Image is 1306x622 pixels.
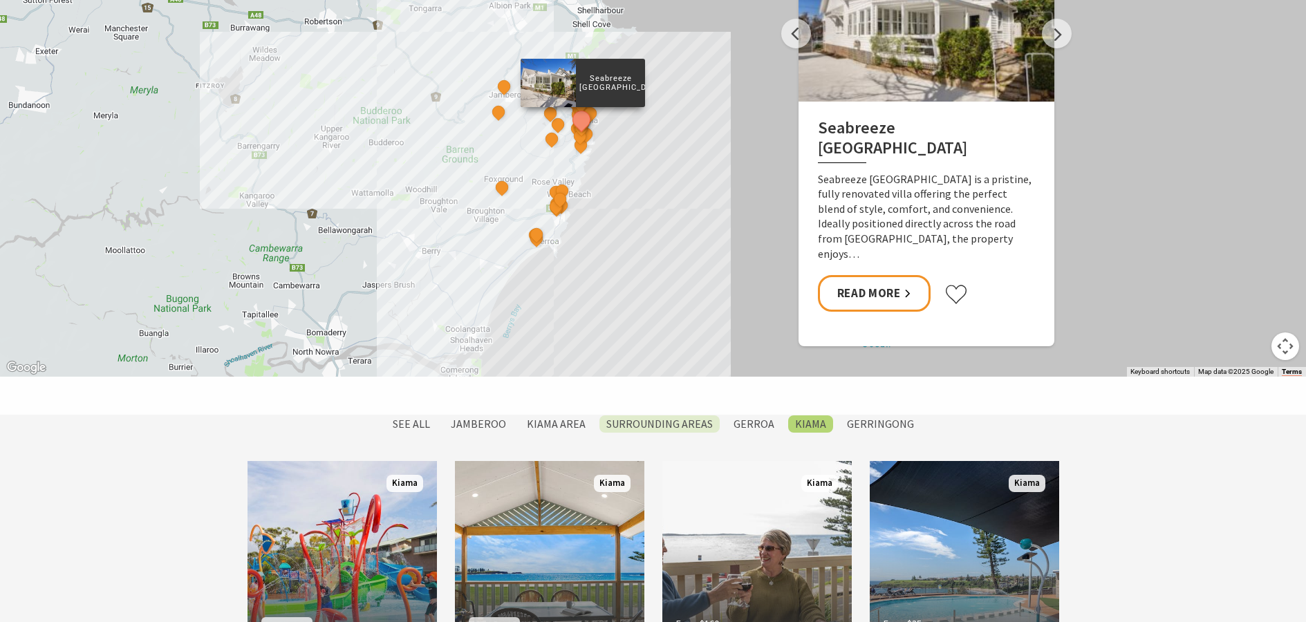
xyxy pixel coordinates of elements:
[1271,332,1299,360] button: Map camera controls
[489,103,507,121] button: See detail about Jamberoo Valley Farm Cottages
[568,107,594,133] button: See detail about Seabreeze Luxury Beach House
[818,172,1035,262] p: Seabreeze [GEOGRAPHIC_DATA] is a pristine, fully renovated villa offering the perfect blend of st...
[572,119,590,137] button: See detail about Kendalls Beach Holiday Park
[3,359,49,377] img: Google
[493,178,511,196] button: See detail about EagleView Park
[944,284,968,305] button: Click to favourite Seabreeze Luxury Beach House
[818,118,1035,163] h2: Seabreeze [GEOGRAPHIC_DATA]
[840,415,921,433] label: Gerringong
[3,359,49,377] a: Open this area in Google Maps (opens a new window)
[594,475,631,492] span: Kiama
[528,226,545,244] button: See detail about Discovery Parks - Gerroa
[547,198,565,216] button: See detail about Coast and Country Holidays
[570,127,588,145] button: See detail about BIG4 Easts Beach Holiday Park
[576,72,645,94] p: Seabreeze [GEOGRAPHIC_DATA]
[788,415,833,433] label: Kiama
[599,415,720,433] label: Surrounding Areas
[543,130,561,148] button: See detail about Saddleback Grove
[781,19,811,48] button: Previous
[520,415,593,433] label: Kiama Area
[527,229,545,247] button: See detail about Seven Mile Beach Holiday Park
[1009,475,1045,492] span: Kiama
[495,78,513,96] button: See detail about Jamberoo Pub and Saleyard Motel
[1130,367,1190,377] button: Keyboard shortcuts
[727,415,781,433] label: Gerroa
[551,190,569,208] button: See detail about Werri Beach Holiday Park
[541,104,559,122] button: See detail about Cicada Luxury Camping
[1198,368,1274,375] span: Map data ©2025 Google
[1042,19,1072,48] button: Next
[1282,368,1302,376] a: Terms (opens in new tab)
[801,475,838,492] span: Kiama
[572,136,590,154] button: See detail about Bask at Loves Bay
[444,415,513,433] label: Jamberoo
[548,115,566,133] button: See detail about Greyleigh Kiama
[386,415,437,433] label: SEE All
[818,275,931,312] a: Read More
[386,475,423,492] span: Kiama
